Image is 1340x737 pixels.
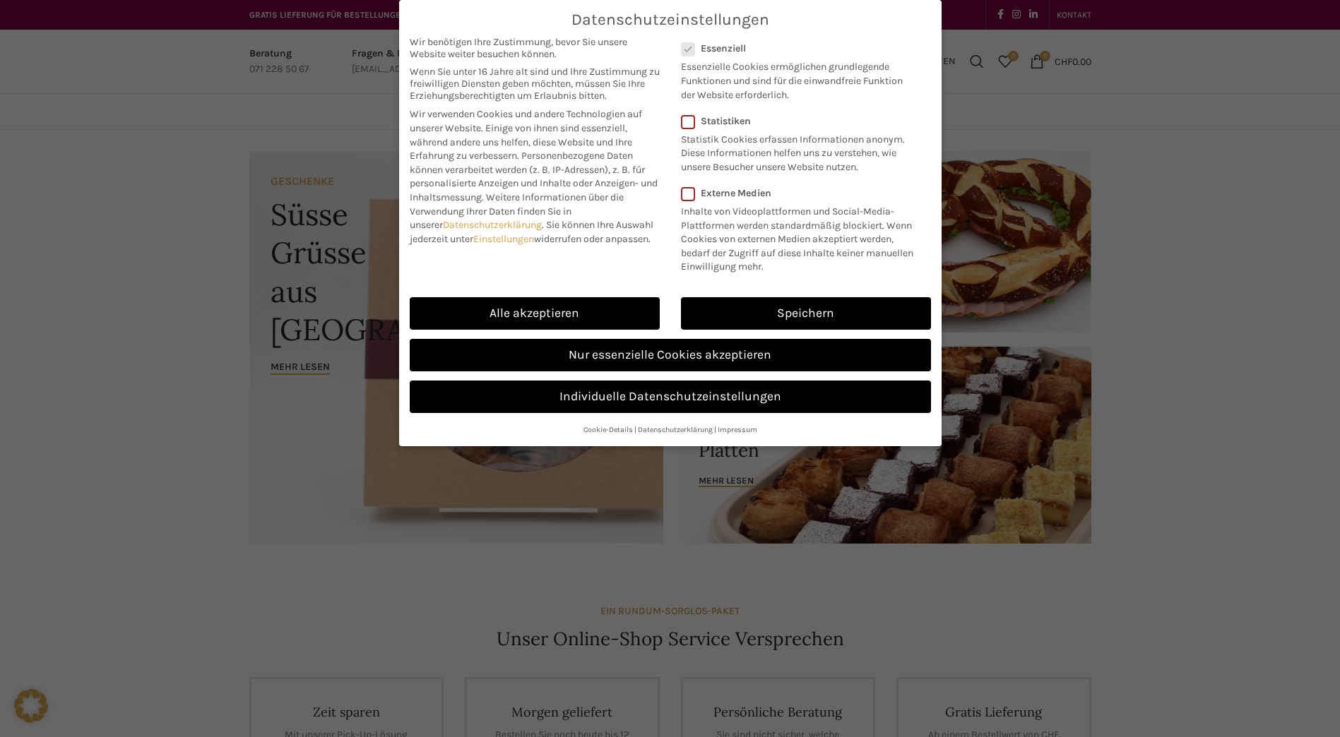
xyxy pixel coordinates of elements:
p: Inhalte von Videoplattformen und Social-Media-Plattformen werden standardmäßig blockiert. Wenn Co... [681,199,922,274]
span: Wir verwenden Cookies und andere Technologien auf unserer Website. Einige von ihnen sind essenzie... [410,108,642,162]
a: Alle akzeptieren [410,297,660,330]
span: Datenschutzeinstellungen [571,11,769,29]
a: Einstellungen [473,233,534,245]
label: Essenziell [681,42,913,54]
a: Datenschutzerklärung [638,425,713,434]
span: Personenbezogene Daten können verarbeitet werden (z. B. IP-Adressen), z. B. für personalisierte A... [410,150,658,203]
p: Essenzielle Cookies ermöglichen grundlegende Funktionen und sind für die einwandfreie Funktion de... [681,54,913,102]
label: Externe Medien [681,187,922,199]
a: Impressum [718,425,757,434]
a: Individuelle Datenschutzeinstellungen [410,381,931,413]
span: Sie können Ihre Auswahl jederzeit unter widerrufen oder anpassen. [410,219,653,245]
a: Datenschutzerklärung [443,219,542,231]
span: Wenn Sie unter 16 Jahre alt sind und Ihre Zustimmung zu freiwilligen Diensten geben möchten, müss... [410,66,660,102]
a: Speichern [681,297,931,330]
span: Weitere Informationen über die Verwendung Ihrer Daten finden Sie in unserer . [410,191,624,231]
a: Nur essenzielle Cookies akzeptieren [410,339,931,371]
label: Statistiken [681,115,913,127]
a: Cookie-Details [583,425,633,434]
p: Statistik Cookies erfassen Informationen anonym. Diese Informationen helfen uns zu verstehen, wie... [681,127,913,174]
span: Wir benötigen Ihre Zustimmung, bevor Sie unsere Website weiter besuchen können. [410,36,660,60]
